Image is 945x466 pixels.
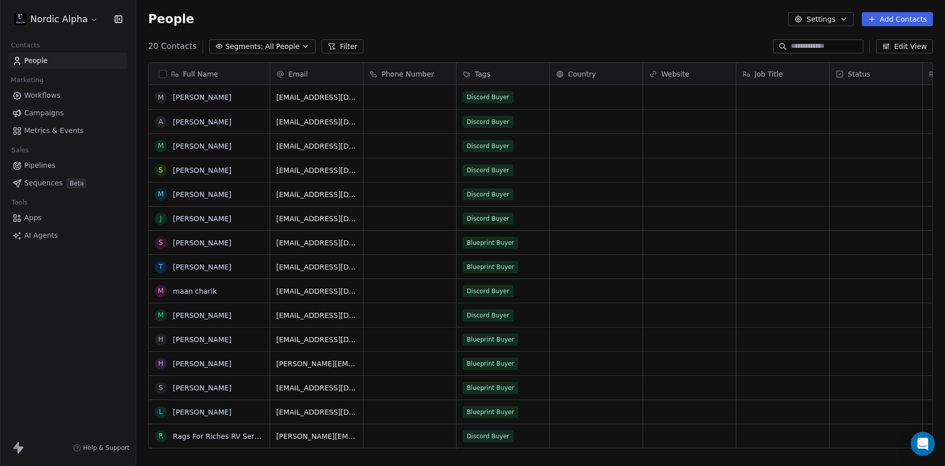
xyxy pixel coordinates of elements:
span: Marketing [7,73,48,88]
span: Discord Buyer [463,213,514,225]
div: H [158,334,164,345]
a: Workflows [8,87,128,104]
div: M [158,189,164,199]
span: Full Name [183,69,218,79]
div: A [158,116,163,127]
span: [EMAIL_ADDRESS][DOMAIN_NAME] [276,117,357,127]
span: [EMAIL_ADDRESS][DOMAIN_NAME] [276,92,357,102]
div: M [158,141,164,151]
span: People [148,12,194,27]
a: Pipelines [8,157,128,174]
a: [PERSON_NAME] [173,118,231,126]
span: Pipelines [24,160,55,171]
span: Blueprint Buyer [463,261,518,273]
span: Discord Buyer [463,140,514,152]
span: People [24,55,48,66]
span: Discord Buyer [463,188,514,201]
a: [PERSON_NAME] [173,408,231,416]
span: Status [848,69,870,79]
div: Website [643,63,736,85]
div: H [158,358,164,369]
div: R [158,431,163,441]
a: AI Agents [8,227,128,244]
span: Country [568,69,596,79]
span: Sales [7,143,33,158]
span: AI Agents [24,230,58,241]
span: Sequences [24,178,62,188]
div: S [159,165,163,175]
div: m [158,92,164,103]
span: Job Title [754,69,783,79]
span: Discord Buyer [463,116,514,128]
button: Nordic Alpha [12,11,100,28]
div: Country [550,63,643,85]
div: T [159,261,163,272]
button: Edit View [876,39,933,53]
span: [EMAIL_ADDRESS][DOMAIN_NAME] [276,238,357,248]
button: Settings [788,12,853,26]
span: [EMAIL_ADDRESS][DOMAIN_NAME] [276,407,357,417]
a: Rags For Riches RV Service [173,432,269,440]
a: Help & Support [73,444,130,452]
a: [PERSON_NAME] [173,142,231,150]
span: Blueprint Buyer [463,382,518,394]
span: Email [288,69,308,79]
div: s [159,382,163,393]
div: M [158,310,164,320]
span: Blueprint Buyer [463,334,518,346]
span: Apps [24,213,42,223]
a: Metrics & Events [8,122,128,139]
span: [PERSON_NAME][EMAIL_ADDRESS][DOMAIN_NAME] [276,359,357,369]
span: [EMAIL_ADDRESS][DOMAIN_NAME] [276,286,357,296]
span: [EMAIL_ADDRESS][DOMAIN_NAME] [276,189,357,199]
a: Apps [8,210,128,226]
span: [EMAIL_ADDRESS][DOMAIN_NAME] [276,141,357,151]
div: J [160,213,162,224]
div: S [159,237,163,248]
a: [PERSON_NAME] [173,360,231,368]
img: Nordic%20Alpha%20Discord%20Icon.png [14,13,26,25]
a: maan charik [173,287,217,295]
span: Blueprint Buyer [463,406,518,418]
a: [PERSON_NAME] [173,384,231,392]
a: [PERSON_NAME] [173,93,231,101]
span: Metrics & Events [24,125,84,136]
div: grid [149,85,270,449]
span: [PERSON_NAME][EMAIL_ADDRESS][PERSON_NAME][DOMAIN_NAME] [276,431,357,441]
span: Phone Number [382,69,434,79]
span: [EMAIL_ADDRESS][DOMAIN_NAME] [276,310,357,320]
button: Filter [322,39,363,53]
span: Discord Buyer [463,164,514,176]
span: Beta [67,178,87,188]
div: Phone Number [363,63,456,85]
span: Discord Buyer [463,430,514,442]
div: Tags [457,63,549,85]
span: [EMAIL_ADDRESS][DOMAIN_NAME] [276,214,357,224]
span: [EMAIL_ADDRESS][DOMAIN_NAME] [276,335,357,345]
span: Tags [475,69,490,79]
span: [EMAIL_ADDRESS][DOMAIN_NAME] [276,262,357,272]
span: Segments: [225,41,263,52]
span: [EMAIL_ADDRESS][DOMAIN_NAME] [276,383,357,393]
div: Full Name [149,63,270,85]
div: Open Intercom Messenger [911,432,935,456]
span: Discord Buyer [463,309,514,321]
span: Workflows [24,90,60,101]
a: [PERSON_NAME] [173,263,231,271]
span: 20 Contacts [148,40,197,52]
span: Campaigns [24,108,64,118]
span: Contacts [7,38,44,53]
div: Email [270,63,363,85]
a: [PERSON_NAME] [173,336,231,344]
span: Tools [7,195,32,210]
span: Help & Support [83,444,130,452]
a: [PERSON_NAME] [173,239,231,247]
span: Blueprint Buyer [463,237,518,249]
a: [PERSON_NAME] [173,190,231,198]
a: People [8,52,128,69]
a: [PERSON_NAME] [173,215,231,223]
span: [EMAIL_ADDRESS][DOMAIN_NAME] [276,165,357,175]
div: L [159,407,163,417]
span: Nordic Alpha [30,13,88,26]
span: Website [661,69,689,79]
